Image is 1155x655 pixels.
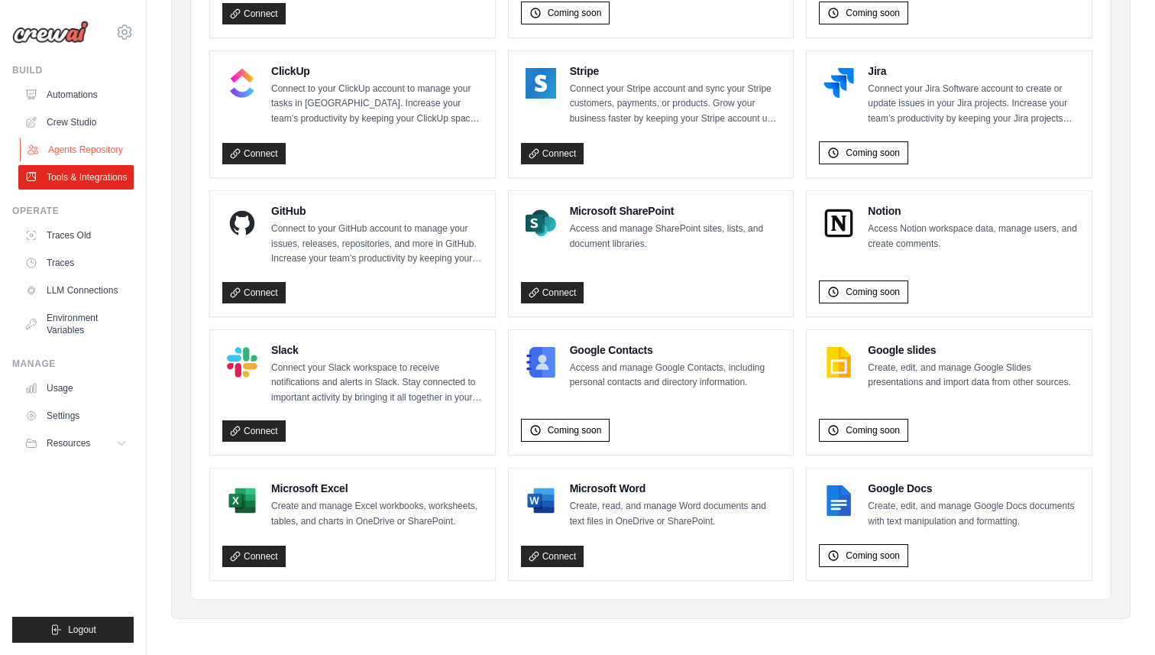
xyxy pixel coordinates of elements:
h4: Jira [868,63,1079,79]
h4: GitHub [271,203,483,219]
div: Manage [12,358,134,370]
p: Create and manage Excel workbooks, worksheets, tables, and charts in OneDrive or SharePoint. [271,499,483,529]
a: Automations [18,83,134,107]
a: Connect [521,282,584,303]
span: Coming soon [846,7,900,19]
img: Stripe Logo [526,68,556,99]
img: Jira Logo [823,68,854,99]
a: Crew Studio [18,110,134,135]
img: GitHub Logo [227,208,257,238]
span: Coming soon [548,7,602,19]
span: Coming soon [846,147,900,159]
div: Build [12,64,134,76]
a: Agents Repository [20,138,135,162]
img: ClickUp Logo [227,68,257,99]
h4: Stripe [570,63,781,79]
p: Access and manage Google Contacts, including personal contacts and directory information. [570,361,781,391]
a: Environment Variables [18,306,134,342]
p: Connect to your ClickUp account to manage your tasks in [GEOGRAPHIC_DATA]. Increase your team’s p... [271,82,483,127]
p: Access and manage SharePoint sites, lists, and document libraries. [570,222,781,251]
span: Coming soon [846,550,900,562]
a: Connect [222,420,286,442]
a: Usage [18,376,134,400]
p: Connect your Stripe account and sync your Stripe customers, payments, or products. Grow your busi... [570,82,781,127]
img: Logo [12,21,89,44]
h4: Microsoft Excel [271,481,483,496]
p: Connect your Jira Software account to create or update issues in your Jira projects. Increase you... [868,82,1079,127]
p: Create, edit, and manage Google Slides presentations and import data from other sources. [868,361,1079,391]
h4: Google slides [868,342,1079,358]
span: Coming soon [846,286,900,298]
p: Access Notion workspace data, manage users, and create comments. [868,222,1079,251]
a: Traces [18,251,134,275]
a: Connect [222,3,286,24]
a: Connect [521,546,584,567]
img: Google slides Logo [823,347,854,378]
img: Microsoft SharePoint Logo [526,208,556,238]
a: Connect [521,143,584,164]
p: Create, edit, and manage Google Docs documents with text manipulation and formatting. [868,499,1079,529]
img: Google Contacts Logo [526,347,556,378]
span: Resources [47,437,90,449]
p: Connect your Slack workspace to receive notifications and alerts in Slack. Stay connected to impo... [271,361,483,406]
button: Logout [12,617,134,643]
a: Tools & Integrations [18,165,134,190]
iframe: Chat Widget [1079,582,1155,655]
h4: ClickUp [271,63,483,79]
a: LLM Connections [18,278,134,303]
img: Slack Logo [227,347,257,378]
img: Google Docs Logo [823,485,854,516]
span: Coming soon [846,424,900,436]
button: Resources [18,431,134,456]
img: Microsoft Word Logo [526,485,556,516]
span: Logout [68,624,96,636]
a: Traces Old [18,223,134,248]
span: Coming soon [548,424,602,436]
h4: Microsoft SharePoint [570,203,781,219]
h4: Google Docs [868,481,1079,496]
a: Settings [18,404,134,428]
h4: Slack [271,342,483,358]
p: Connect to your GitHub account to manage your issues, releases, repositories, and more in GitHub.... [271,222,483,267]
div: Operate [12,205,134,217]
h4: Google Contacts [570,342,781,358]
p: Create, read, and manage Word documents and text files in OneDrive or SharePoint. [570,499,781,529]
h4: Notion [868,203,1079,219]
h4: Microsoft Word [570,481,781,496]
a: Connect [222,143,286,164]
a: Connect [222,282,286,303]
a: Connect [222,546,286,567]
img: Notion Logo [823,208,854,238]
img: Microsoft Excel Logo [227,485,257,516]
